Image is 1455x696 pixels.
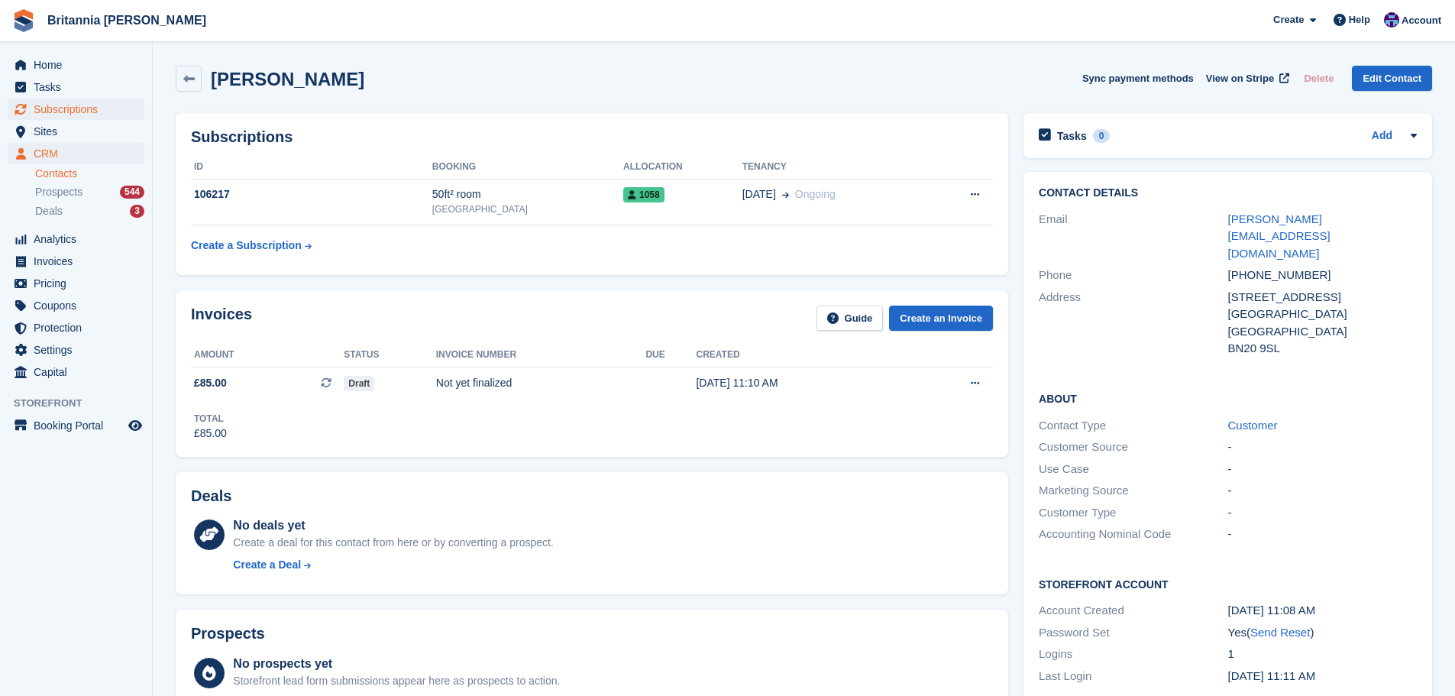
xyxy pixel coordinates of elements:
h2: Prospects [191,625,265,643]
a: menu [8,54,144,76]
button: Sync payment methods [1082,66,1194,91]
h2: [PERSON_NAME] [211,69,364,89]
div: Storefront lead form submissions appear here as prospects to action. [233,673,560,689]
th: Amount [191,343,344,367]
div: Customer Source [1039,439,1227,456]
div: Logins [1039,646,1227,663]
div: Create a Subscription [191,238,302,254]
span: View on Stripe [1206,71,1274,86]
span: CRM [34,143,125,164]
a: Deals 3 [35,203,144,219]
div: - [1228,504,1417,522]
a: Create a Deal [233,557,553,573]
th: Allocation [623,155,742,180]
a: menu [8,295,144,316]
a: menu [8,273,144,294]
img: stora-icon-8386f47178a22dfd0bd8f6a31ec36ba5ce8667c1dd55bd0f319d3a0aa187defe.svg [12,9,35,32]
a: menu [8,228,144,250]
img: Becca Clark [1384,12,1399,28]
h2: Storefront Account [1039,576,1417,591]
a: [PERSON_NAME][EMAIL_ADDRESS][DOMAIN_NAME] [1228,212,1331,260]
a: View on Stripe [1200,66,1292,91]
a: Preview store [126,416,144,435]
span: Settings [34,339,125,361]
a: Create an Invoice [889,306,993,331]
span: Storefront [14,396,152,411]
span: [DATE] [742,186,776,202]
a: Add [1372,128,1392,145]
th: ID [191,155,432,180]
a: Prospects 544 [35,184,144,200]
span: Home [34,54,125,76]
div: Address [1039,289,1227,358]
h2: Contact Details [1039,187,1417,199]
th: Booking [432,155,623,180]
div: 106217 [191,186,432,202]
div: [GEOGRAPHIC_DATA] [1228,323,1417,341]
th: Created [696,343,909,367]
th: Tenancy [742,155,929,180]
a: Create a Subscription [191,231,312,260]
div: Password Set [1039,624,1227,642]
div: 544 [120,186,144,199]
div: [PHONE_NUMBER] [1228,267,1417,284]
a: menu [8,415,144,436]
time: 2025-09-03 10:11:43 UTC [1228,669,1316,682]
span: Protection [34,317,125,338]
span: Create [1273,12,1304,28]
button: Delete [1298,66,1340,91]
div: Total [194,412,227,426]
span: Prospects [35,185,82,199]
a: Send Reset [1250,626,1310,639]
div: [DATE] 11:08 AM [1228,602,1417,620]
span: Draft [344,376,374,391]
span: Booking Portal [34,415,125,436]
span: ( ) [1246,626,1314,639]
h2: Tasks [1057,129,1087,143]
div: Not yet finalized [436,375,646,391]
span: Deals [35,204,63,219]
a: menu [8,99,144,120]
span: £85.00 [194,375,227,391]
span: Analytics [34,228,125,250]
span: Ongoing [795,188,836,200]
a: menu [8,76,144,98]
span: Capital [34,361,125,383]
div: Yes [1228,624,1417,642]
span: Invoices [34,251,125,272]
a: Britannia [PERSON_NAME] [41,8,212,33]
a: menu [8,121,144,142]
span: Tasks [34,76,125,98]
div: Contact Type [1039,417,1227,435]
div: BN20 9SL [1228,340,1417,358]
a: Guide [816,306,884,331]
div: [GEOGRAPHIC_DATA] [432,202,623,216]
div: £85.00 [194,426,227,442]
span: 1058 [623,187,664,202]
div: [DATE] 11:10 AM [696,375,909,391]
div: Email [1039,211,1227,263]
div: - [1228,461,1417,478]
div: No deals yet [233,516,553,535]
a: menu [8,143,144,164]
a: Contacts [35,167,144,181]
div: Use Case [1039,461,1227,478]
a: menu [8,361,144,383]
th: Status [344,343,435,367]
span: Coupons [34,295,125,316]
div: No prospects yet [233,655,560,673]
div: 3 [130,205,144,218]
span: Account [1402,13,1441,28]
span: Subscriptions [34,99,125,120]
a: Customer [1228,419,1278,432]
span: Sites [34,121,125,142]
div: 50ft² room [432,186,623,202]
h2: Invoices [191,306,252,331]
div: - [1228,439,1417,456]
div: Customer Type [1039,504,1227,522]
h2: Subscriptions [191,128,993,146]
div: Account Created [1039,602,1227,620]
div: 1 [1228,646,1417,663]
div: - [1228,482,1417,500]
span: Pricing [34,273,125,294]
